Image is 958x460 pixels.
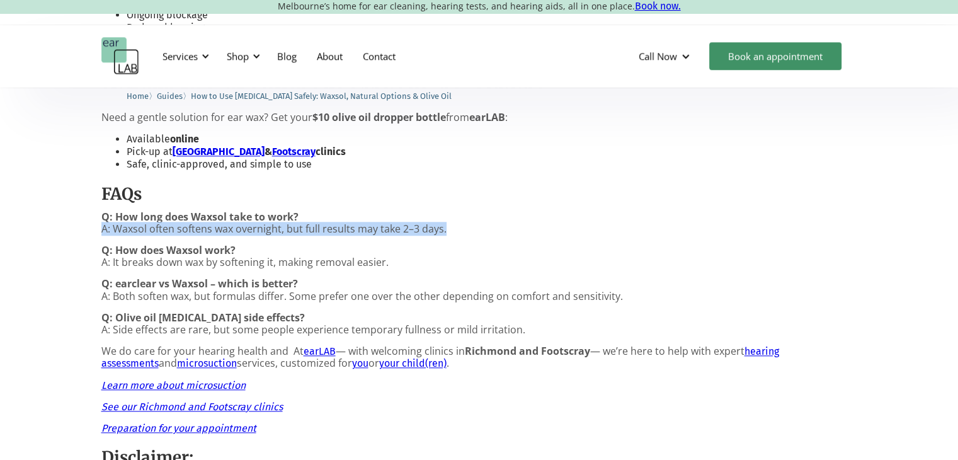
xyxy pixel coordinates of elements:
[352,357,368,369] a: you
[307,38,353,74] a: About
[101,183,142,204] strong: FAQs
[127,158,857,171] li: Safe, clinic-approved, and simple to use
[127,21,857,34] li: Reduced hearing
[353,38,406,74] a: Contact
[191,89,452,101] a: How to Use [MEDICAL_DATA] Safely: Waxsol, Natural Options & Olive Oil
[191,91,452,101] span: How to Use [MEDICAL_DATA] Safely: Waxsol, Natural Options & Olive Oil
[101,311,305,325] strong: Q: Olive oil [MEDICAL_DATA] side effects?
[379,357,447,369] a: your child(ren)
[101,422,256,434] a: Preparation for your appointment
[101,345,779,369] a: hearing assessments
[173,146,265,158] a: [GEOGRAPHIC_DATA]
[127,9,857,21] li: Ongoing blockage
[272,146,316,158] a: Footscray
[312,110,446,124] strong: $10 olive oil dropper bottle
[227,50,249,62] div: Shop
[101,112,857,124] p: Need a gentle solution for ear wax? Get your from :
[219,37,264,75] div: Shop
[265,146,272,158] strong: &
[304,345,336,357] a: earLAB
[155,37,213,75] div: Services
[101,211,857,235] p: A: Waxsol often softens wax overnight, but full results may take 2–3 days.
[101,401,283,413] a: See our Richmond and Footscray clinics
[101,278,857,302] p: A: Both soften wax, but formulas differ. Some prefer one over the other depending on comfort and ...
[709,42,841,70] a: Book an appointment
[157,89,183,101] a: Guides
[127,89,157,103] li: 〉
[127,89,149,101] a: Home
[469,110,505,124] strong: earLAB
[101,210,299,224] strong: Q: How long does Waxsol take to work?
[163,50,198,62] div: Services
[157,89,191,103] li: 〉
[639,50,677,62] div: Call Now
[101,379,246,391] a: Learn more about microsuction
[157,91,183,101] span: Guides
[267,38,307,74] a: Blog
[101,37,139,75] a: home
[127,146,857,158] li: Pick-up at
[101,277,298,290] strong: Q: earclear vs Waxsol – which is better?
[101,243,236,257] strong: Q: How does Waxsol work?
[170,133,199,145] strong: online
[101,312,857,336] p: A: Side effects are rare, but some people experience temporary fullness or mild irritation.
[101,244,857,268] p: A: It breaks down wax by softening it, making removal easier.
[127,133,857,146] li: Available
[465,344,590,358] strong: Richmond and Footscray
[101,345,857,369] p: We do care for your hearing health and At — with welcoming clinics in — we’re here to help with e...
[177,357,237,369] a: microsuction
[127,91,149,101] span: Home
[316,146,346,158] strong: clinics
[629,37,703,75] div: Call Now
